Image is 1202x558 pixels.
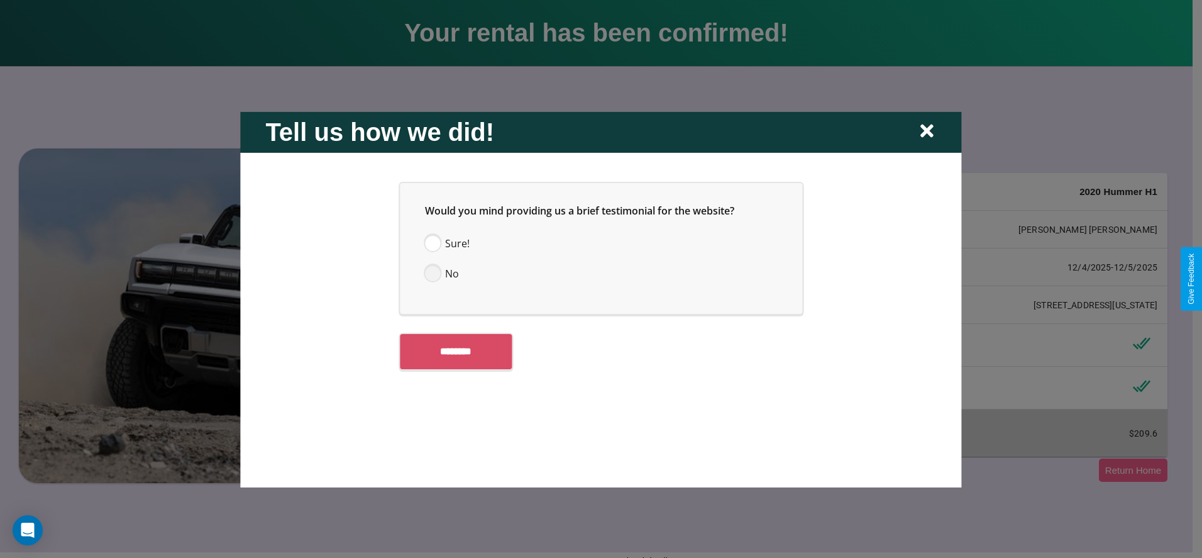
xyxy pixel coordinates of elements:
[265,118,494,146] h2: Tell us how we did!
[13,515,43,545] div: Open Intercom Messenger
[425,203,734,217] span: Would you mind providing us a brief testimonial for the website?
[1187,254,1196,304] div: Give Feedback
[445,265,459,281] span: No
[445,235,470,250] span: Sure!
